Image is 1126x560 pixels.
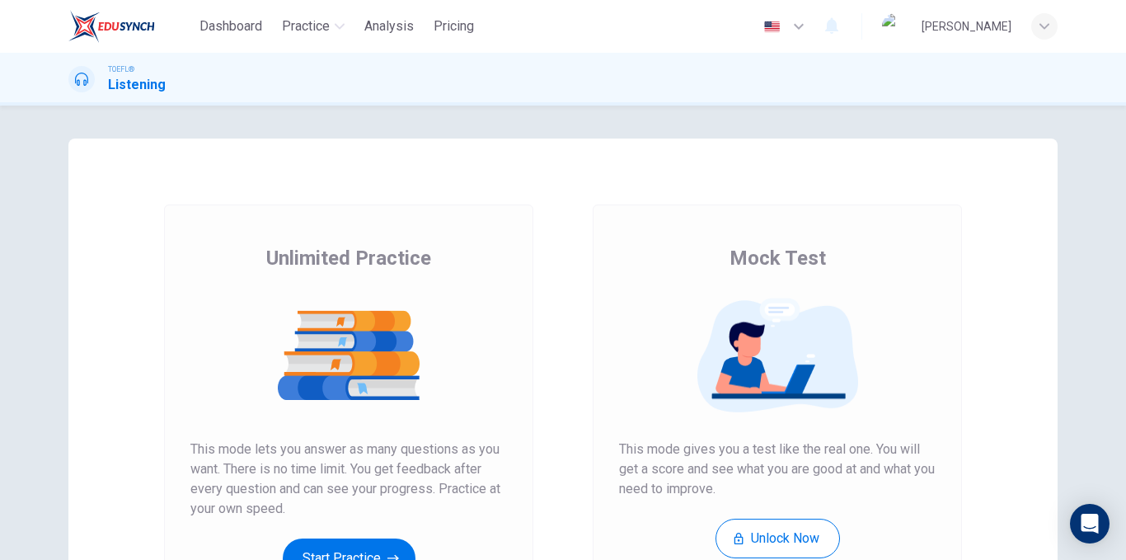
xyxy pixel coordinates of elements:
img: EduSynch logo [68,10,155,43]
span: Mock Test [730,245,826,271]
span: Dashboard [199,16,262,36]
h1: Listening [108,75,166,95]
span: This mode gives you a test like the real one. You will get a score and see what you are good at a... [619,440,936,499]
div: [PERSON_NAME] [922,16,1011,36]
button: Practice [275,12,351,41]
button: Analysis [358,12,420,41]
button: Dashboard [193,12,269,41]
div: Open Intercom Messenger [1070,504,1110,544]
button: Pricing [427,12,481,41]
img: en [762,21,782,33]
span: Pricing [434,16,474,36]
span: TOEFL® [108,64,134,75]
span: Practice [282,16,330,36]
img: Profile picture [882,13,908,40]
span: Analysis [364,16,414,36]
span: Unlimited Practice [266,245,431,271]
button: Unlock Now [715,519,840,558]
span: This mode lets you answer as many questions as you want. There is no time limit. You get feedback... [190,440,507,519]
a: EduSynch logo [68,10,193,43]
